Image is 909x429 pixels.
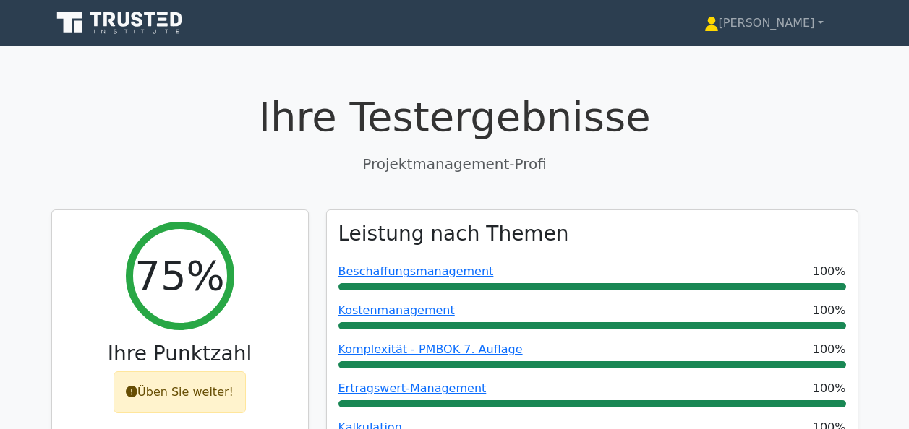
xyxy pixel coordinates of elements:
a: Beschaffungsmanagement [338,264,494,278]
a: Kostenmanagement [338,303,455,317]
font: Üben Sie weiter! [137,385,234,399]
span: 100% [813,302,846,319]
span: 100% [813,263,846,280]
h3: Leistung nach Themen [338,222,569,246]
a: Komplexität - PMBOK 7. Auflage [338,342,523,356]
span: 100% [813,380,846,397]
a: [PERSON_NAME] [670,9,858,38]
h2: 75% [135,251,224,300]
p: Projektmanagement-Profi [51,153,858,175]
h1: Ihre Testergebnisse [51,92,858,141]
h3: Ihre Punktzahl [64,342,296,366]
font: [PERSON_NAME] [719,16,815,30]
span: 100% [813,341,846,358]
a: Ertragswert-Management [338,381,487,395]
